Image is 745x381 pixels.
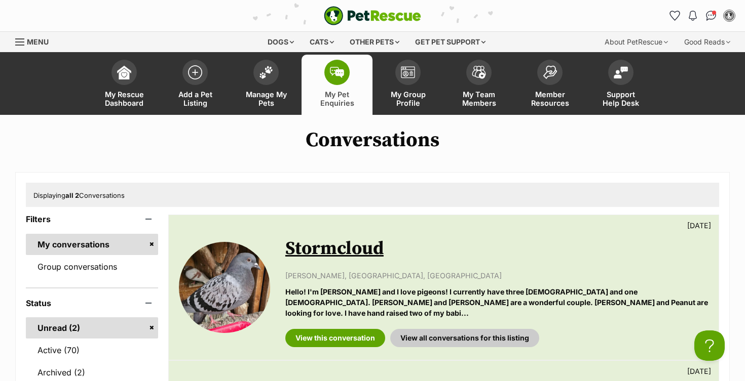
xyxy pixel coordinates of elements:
div: Cats [303,32,341,52]
img: logo-e224e6f780fb5917bec1dbf3a21bbac754714ae5b6737aabdf751b685950b380.svg [324,6,421,25]
a: My conversations [26,234,158,255]
div: About PetRescue [598,32,675,52]
img: notifications-46538b983faf8c2785f20acdc204bb7945ddae34d4c08c2a6579f10ce5e182be.svg [689,11,697,21]
img: add-pet-listing-icon-0afa8454b4691262ce3f59096e99ab1cd57d4a30225e0717b998d2c9b9846f56.svg [188,65,202,79]
a: My Pet Enquiries [302,55,372,115]
span: Menu [27,37,49,46]
img: group-profile-icon-3fa3cf56718a62981997c0bc7e787c4b2cf8bcc04b72c1350f741eb67cf2f40e.svg [401,66,415,78]
span: My Rescue Dashboard [101,90,147,107]
iframe: Help Scout Beacon - Open [694,330,725,361]
a: Favourites [666,8,683,24]
a: My Team Members [443,55,514,115]
span: Support Help Desk [598,90,644,107]
a: Manage My Pets [231,55,302,115]
header: Status [26,299,158,308]
img: chat-41dd97257d64d25036548639549fe6c8038ab92f7586957e7f3b1b290dea8141.svg [706,11,717,21]
span: Displaying Conversations [33,191,125,199]
div: Other pets [343,32,406,52]
img: pet-enquiries-icon-7e3ad2cf08bfb03b45e93fb7055b45f3efa6380592205ae92323e6603595dc1f.svg [330,67,344,78]
a: View all conversations for this listing [390,329,539,347]
a: Active (70) [26,340,158,361]
a: Conversations [703,8,719,24]
p: [DATE] [687,220,711,231]
img: dashboard-icon-eb2f2d2d3e046f16d808141f083e7271f6b2e854fb5c12c21221c1fb7104beca.svg [117,65,131,79]
img: help-desk-icon-fdf02630f3aa405de69fd3d07c3f3aa587a6932b1a1747fa1d2bba05be0121f9.svg [614,66,628,78]
p: [PERSON_NAME], [GEOGRAPHIC_DATA], [GEOGRAPHIC_DATA] [285,270,709,281]
button: Notifications [685,8,701,24]
a: Group conversations [26,256,158,277]
span: Manage My Pets [243,90,289,107]
div: Dogs [260,32,301,52]
span: My Team Members [456,90,502,107]
span: My Group Profile [385,90,431,107]
p: [DATE] [687,366,711,376]
img: Stormcloud [179,242,270,333]
ul: Account quick links [666,8,737,24]
header: Filters [26,215,158,224]
a: My Rescue Dashboard [89,55,160,115]
a: My Group Profile [372,55,443,115]
a: Unread (2) [26,317,158,338]
strong: all 2 [65,191,79,199]
span: My Pet Enquiries [314,90,360,107]
button: My account [721,8,737,24]
span: Add a Pet Listing [172,90,218,107]
img: manage-my-pets-icon-02211641906a0b7f246fdf0571729dbe1e7629f14944591b6c1af311fb30b64b.svg [259,66,273,79]
div: Get pet support [408,32,493,52]
a: Stormcloud [285,237,384,260]
img: team-members-icon-5396bd8760b3fe7c0b43da4ab00e1e3bb1a5d9ba89233759b79545d2d3fc5d0d.svg [472,66,486,79]
div: Good Reads [677,32,737,52]
a: Add a Pet Listing [160,55,231,115]
a: PetRescue [324,6,421,25]
a: Member Resources [514,55,585,115]
img: member-resources-icon-8e73f808a243e03378d46382f2149f9095a855e16c252ad45f914b54edf8863c.svg [543,65,557,79]
p: Hello! I'm [PERSON_NAME] and I love pigeons! I currently have three [DEMOGRAPHIC_DATA] and one [D... [285,286,709,319]
a: View this conversation [285,329,385,347]
a: Support Help Desk [585,55,656,115]
a: Menu [15,32,56,50]
img: Sonja Olsen profile pic [724,11,734,21]
span: Member Resources [527,90,573,107]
